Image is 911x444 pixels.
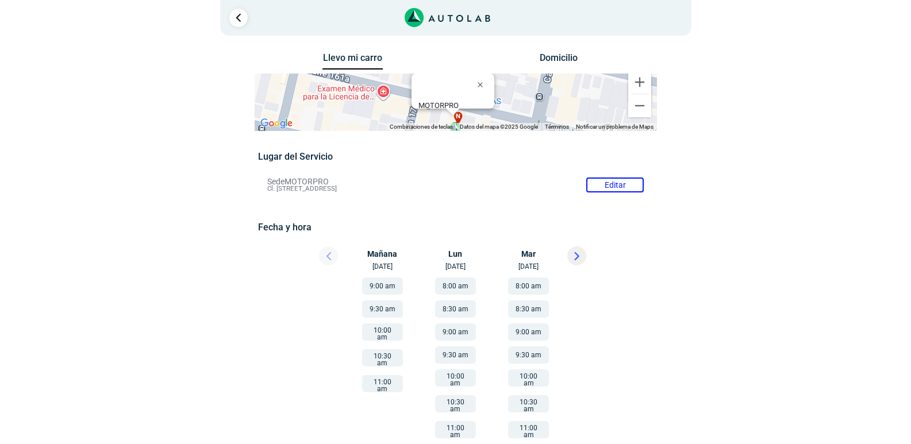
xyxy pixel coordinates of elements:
[362,349,403,366] button: 10:30 am
[405,11,490,22] a: Link al sitio de autolab
[508,369,549,387] button: 10:00 am
[435,323,476,341] button: 9:00 am
[508,323,549,341] button: 9:00 am
[628,71,651,94] button: Ampliar
[508,395,549,412] button: 10:30 am
[418,101,494,118] div: Cl. [STREET_ADDRESS]
[628,94,651,117] button: Reducir
[528,52,589,69] button: Domicilio
[362,323,403,341] button: 10:00 am
[435,369,476,387] button: 10:00 am
[508,300,549,318] button: 8:30 am
[257,116,295,131] img: Google
[258,151,653,162] h5: Lugar del Servicio
[460,123,538,130] span: Datos del mapa ©2025 Google
[508,277,549,295] button: 8:00 am
[456,112,460,122] span: n
[362,300,403,318] button: 9:30 am
[390,123,453,131] button: Combinaciones de teclas
[258,222,653,233] h5: Fecha y hora
[508,346,549,364] button: 9:30 am
[362,375,403,392] button: 11:00 am
[576,123,654,130] a: Notificar un problema de Maps
[418,101,459,110] b: MOTORPRO
[469,71,497,98] button: Cerrar
[435,346,476,364] button: 9:30 am
[257,116,295,131] a: Abre esta zona en Google Maps (se abre en una nueva ventana)
[362,277,403,295] button: 9:00 am
[508,421,549,438] button: 11:00 am
[435,395,476,412] button: 10:30 am
[229,9,248,27] a: Ir al paso anterior
[545,123,569,130] a: Términos (se abre en una nueva pestaña)
[322,52,383,70] button: Llevo mi carro
[435,421,476,438] button: 11:00 am
[435,277,476,295] button: 8:00 am
[435,300,476,318] button: 8:30 am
